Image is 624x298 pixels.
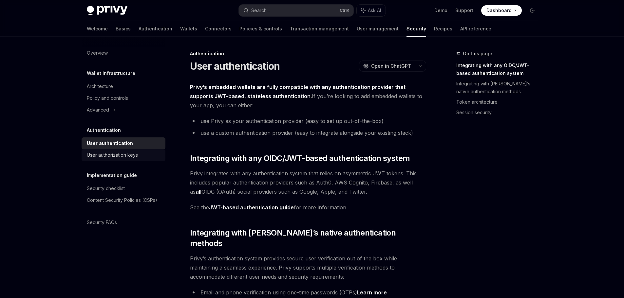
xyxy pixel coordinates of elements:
a: Authentication [139,21,172,37]
h5: Wallet infrastructure [87,69,135,77]
span: Privy’s authentication system provides secure user verification out of the box while maintaining ... [190,254,426,281]
a: User management [357,21,399,37]
span: On this page [463,50,492,58]
a: Session security [456,107,543,118]
span: Ask AI [368,7,381,14]
a: Learn more [357,289,387,296]
a: Architecture [82,80,165,92]
div: Authentication [190,50,426,57]
h1: User authentication [190,60,280,72]
a: Policies & controls [239,21,282,37]
a: Integrating with any OIDC/JWT-based authentication system [456,60,543,79]
div: Content Security Policies (CSPs) [87,196,157,204]
span: Integrating with [PERSON_NAME]’s native authentication methods [190,228,426,249]
a: JWT-based authentication guide [209,204,294,211]
span: See the for more information. [190,203,426,212]
li: use a custom authentication provider (easy to integrate alongside your existing stack) [190,128,426,137]
span: Ctrl K [340,8,350,13]
div: Search... [251,7,270,14]
div: Overview [87,49,108,57]
button: Search...CtrlK [239,5,353,16]
a: User authentication [82,137,165,149]
a: API reference [460,21,491,37]
div: Security FAQs [87,219,117,226]
img: dark logo [87,6,127,15]
button: Open in ChatGPT [359,61,415,72]
span: Dashboard [486,7,512,14]
h5: Implementation guide [87,171,137,179]
a: Connectors [205,21,232,37]
a: Wallets [180,21,197,37]
a: User authorization keys [82,149,165,161]
a: Overview [82,47,165,59]
a: Policy and controls [82,92,165,104]
a: Welcome [87,21,108,37]
a: Basics [116,21,131,37]
a: Integrating with [PERSON_NAME]’s native authentication methods [456,79,543,97]
a: Security checklist [82,183,165,194]
li: use Privy as your authentication provider (easy to set up out-of-the-box) [190,116,426,126]
a: Security [407,21,426,37]
a: Demo [434,7,447,14]
strong: Privy’s embedded wallets are fully compatible with any authentication provider that supports JWT-... [190,84,406,99]
div: User authentication [87,139,133,147]
a: Dashboard [481,5,522,16]
a: Transaction management [290,21,349,37]
div: User authorization keys [87,151,138,159]
div: Advanced [87,106,109,114]
span: Privy integrates with any authentication system that relies on asymmetric JWT tokens. This includ... [190,169,426,196]
div: Architecture [87,82,113,90]
a: Security FAQs [82,217,165,228]
span: If you’re looking to add embedded wallets to your app, you can either: [190,82,426,110]
button: Toggle dark mode [527,5,538,16]
a: Token architecture [456,97,543,107]
button: Ask AI [357,5,386,16]
div: Security checklist [87,184,125,192]
a: Recipes [434,21,452,37]
span: Open in ChatGPT [371,63,411,69]
li: Email and phone verification using one-time passwords (OTPs) [190,288,426,297]
a: Content Security Policies (CSPs) [82,194,165,206]
a: Support [455,7,473,14]
div: Policy and controls [87,94,128,102]
span: Integrating with any OIDC/JWT-based authentication system [190,153,410,164]
h5: Authentication [87,126,121,134]
strong: all [196,188,201,195]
